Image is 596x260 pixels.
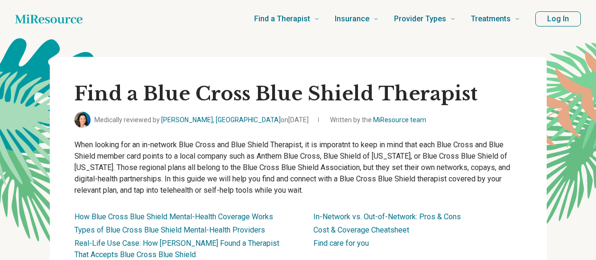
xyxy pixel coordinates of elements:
[373,116,426,124] a: MiResource team
[394,12,446,26] span: Provider Types
[281,116,309,124] span: on [DATE]
[335,12,369,26] span: Insurance
[74,139,522,196] p: When looking for an in-network Blue Cross and Blue Shield Therapist, it is imporatnt to keep in m...
[74,239,279,259] a: Real-Life Use Case: How [PERSON_NAME] Found a Therapist That Accepts Blue Cross Blue Shield
[254,12,310,26] span: Find a Therapist
[313,225,409,234] a: Cost & Coverage Cheatsheet
[15,9,83,28] a: Home page
[161,116,281,124] a: [PERSON_NAME], [GEOGRAPHIC_DATA]
[471,12,511,26] span: Treatments
[94,115,309,125] span: Medically reviewed by
[313,212,461,221] a: In-Network vs. Out-of-Network: Pros & Cons
[74,225,265,234] a: Types of Blue Cross Blue Shield Mental-Health Providers
[74,212,273,221] a: How Blue Cross Blue Shield Mental-Health Coverage Works
[330,115,426,125] span: Written by the
[74,81,522,106] h1: Find a Blue Cross Blue Shield Therapist
[313,239,369,248] a: Find care for you
[535,11,581,27] button: Log In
